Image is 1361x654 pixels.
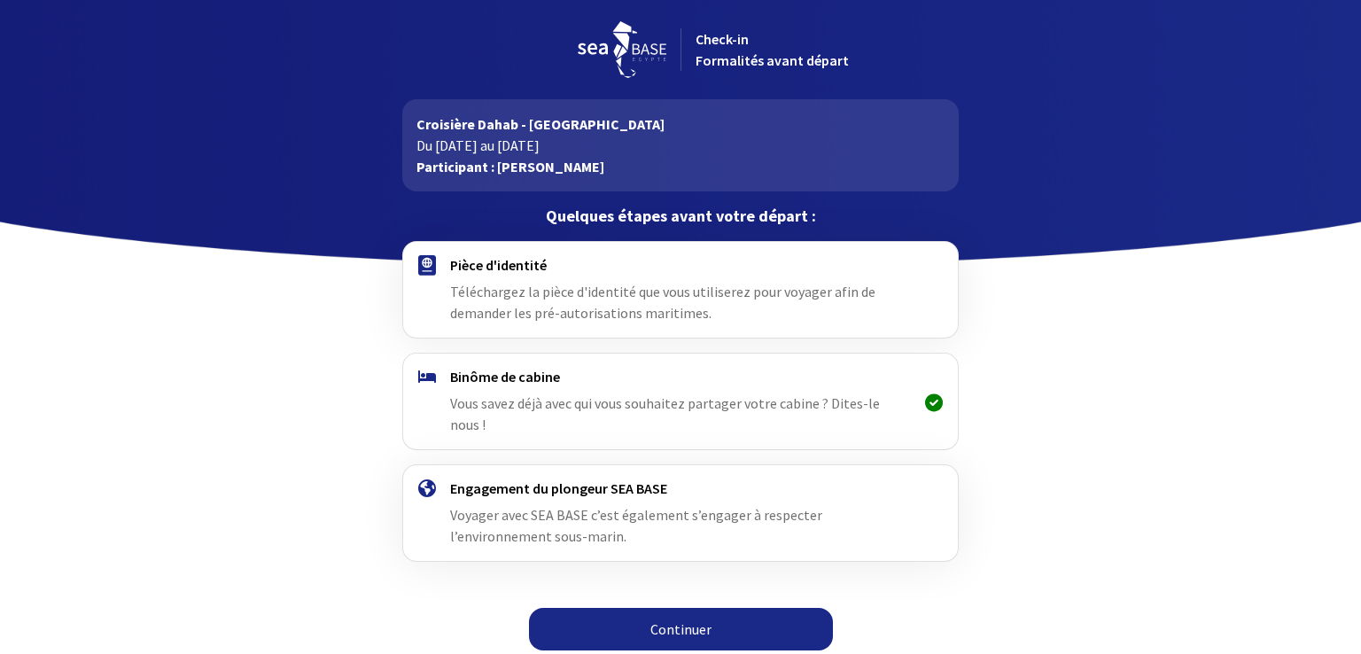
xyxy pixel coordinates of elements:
[450,394,880,433] span: Vous savez déjà avec qui vous souhaitez partager votre cabine ? Dites-le nous !
[529,608,833,650] a: Continuer
[416,113,944,135] p: Croisière Dahab - [GEOGRAPHIC_DATA]
[450,479,910,497] h4: Engagement du plongeur SEA BASE
[450,283,875,322] span: Téléchargez la pièce d'identité que vous utiliserez pour voyager afin de demander les pré-autoris...
[578,21,666,78] img: logo_seabase.svg
[450,368,910,385] h4: Binôme de cabine
[416,156,944,177] p: Participant : [PERSON_NAME]
[418,255,436,276] img: passport.svg
[696,30,849,69] span: Check-in Formalités avant départ
[450,506,822,545] span: Voyager avec SEA BASE c’est également s’engager à respecter l’environnement sous-marin.
[416,135,944,156] p: Du [DATE] au [DATE]
[402,206,958,227] p: Quelques étapes avant votre départ :
[418,479,436,497] img: engagement.svg
[450,256,910,274] h4: Pièce d'identité
[418,370,436,383] img: binome.svg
